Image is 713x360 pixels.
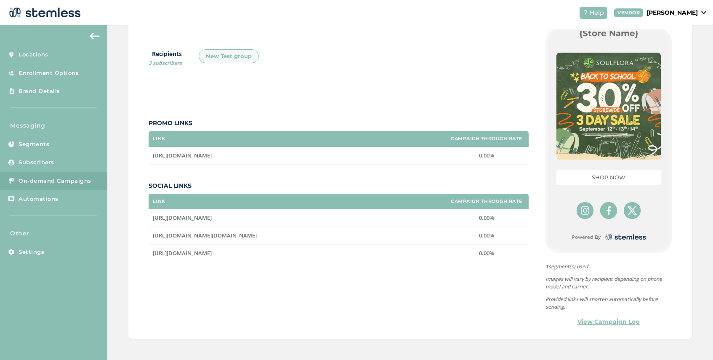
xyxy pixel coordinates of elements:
span: [URL][DOMAIN_NAME] [153,249,212,257]
span: 0.00% [479,232,494,239]
small: Powered By [572,234,601,241]
span: Brand Details [19,87,60,96]
span: segment(s) used [545,263,672,270]
label: 0.00% [449,232,524,239]
a: View Campaign Log [577,317,640,326]
label: Link [153,199,165,204]
span: 0.00% [479,249,494,257]
label: https://www.facebook.com/soulflora.wm [153,232,440,239]
span: [URL][DOMAIN_NAME][DOMAIN_NAME] [153,232,257,239]
label: Campaign Through Rate [451,136,522,141]
label: https://www.soulflora.com/menu [153,152,440,159]
label: {Store Name} [579,27,639,39]
span: Segments [19,140,49,149]
div: VENDOR [614,8,643,17]
img: icon_down-arrow-small-66adaf34.svg [701,11,706,14]
a: SHOP NOW [592,174,625,181]
span: [URL][DOMAIN_NAME] [153,214,212,221]
span: On-demand Campaigns [19,177,91,185]
span: Subscribers [19,158,54,167]
p: Images will vary by recipient depending on phone model and carrier. [545,275,672,291]
label: 0.00% [449,152,524,159]
div: New Test group [199,49,259,64]
p: Provided links will shorten automatically before sending. [545,296,672,311]
label: Link [153,136,165,141]
span: Locations [19,51,48,59]
span: Settings [19,248,44,256]
p: [PERSON_NAME] [646,8,698,17]
span: 3 subscribers [149,59,182,67]
img: icon-arrow-back-accent-c549486e.svg [90,33,100,40]
label: https://x.com/SoulFlora_nj [153,214,440,221]
img: logo-dark-0685b13c.svg [7,4,81,21]
span: [URL][DOMAIN_NAME] [153,152,212,159]
span: 0.00% [479,152,494,159]
img: logo-dark-0685b13c.svg [604,232,646,242]
label: Campaign Through Rate [451,199,522,204]
label: Promo Links [149,119,529,128]
span: 0.00% [479,214,494,221]
label: Social Links [149,181,529,190]
span: Automations [19,195,59,203]
span: Enrollment Options [19,69,79,77]
iframe: Chat Widget [671,320,713,360]
label: 0.00% [449,250,524,257]
strong: 1 [545,263,548,270]
label: https://www.instagram.com/soulflora_nj/ [153,250,440,257]
span: Help [590,8,604,17]
img: icon-help-white-03924b79.svg [583,10,588,15]
label: Recipients [149,49,182,67]
img: MKzcbJVi9PjbDesH6B9imxCBZtKe1Kw9Jk9HsnAs.jpg [556,53,661,160]
label: 0.00% [449,214,524,221]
